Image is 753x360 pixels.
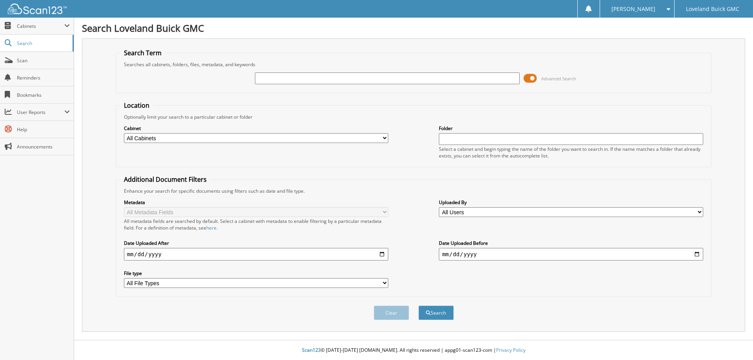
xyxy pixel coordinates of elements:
label: Cabinet [124,125,388,132]
legend: Additional Document Filters [120,175,211,184]
legend: Search Term [120,49,166,57]
label: Uploaded By [439,199,703,206]
span: [PERSON_NAME] [611,7,655,11]
span: Loveland Buick GMC [686,7,739,11]
iframe: Chat Widget [714,322,753,360]
span: Cabinets [17,23,64,29]
div: Searches all cabinets, folders, files, metadata, and keywords [120,61,708,68]
div: Enhance your search for specific documents using filters such as date and file type. [120,188,708,194]
button: Clear [374,306,409,320]
div: © [DATE]-[DATE] [DOMAIN_NAME]. All rights reserved | appg01-scan123-com | [74,341,753,360]
div: All metadata fields are searched by default. Select a cabinet with metadata to enable filtering b... [124,218,388,231]
a: Privacy Policy [496,347,526,353]
h1: Search Loveland Buick GMC [82,22,745,34]
label: Metadata [124,199,388,206]
a: here [206,224,216,231]
legend: Location [120,101,153,110]
div: Optionally limit your search to a particular cabinet or folder [120,114,708,120]
span: Help [17,126,70,133]
label: Date Uploaded After [124,240,388,246]
span: Advanced Search [541,76,576,81]
span: Scan123 [302,347,321,353]
div: Select a cabinet and begin typing the name of the folder you want to search in. If the name match... [439,146,703,159]
span: Bookmarks [17,92,70,98]
span: Reminders [17,74,70,81]
span: Search [17,40,69,47]
label: File type [124,270,388,277]
span: Announcements [17,143,70,150]
input: end [439,248,703,261]
button: Search [418,306,454,320]
img: scan123-logo-white.svg [8,4,67,14]
label: Folder [439,125,703,132]
label: Date Uploaded Before [439,240,703,246]
span: Scan [17,57,70,64]
input: start [124,248,388,261]
span: User Reports [17,109,64,116]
